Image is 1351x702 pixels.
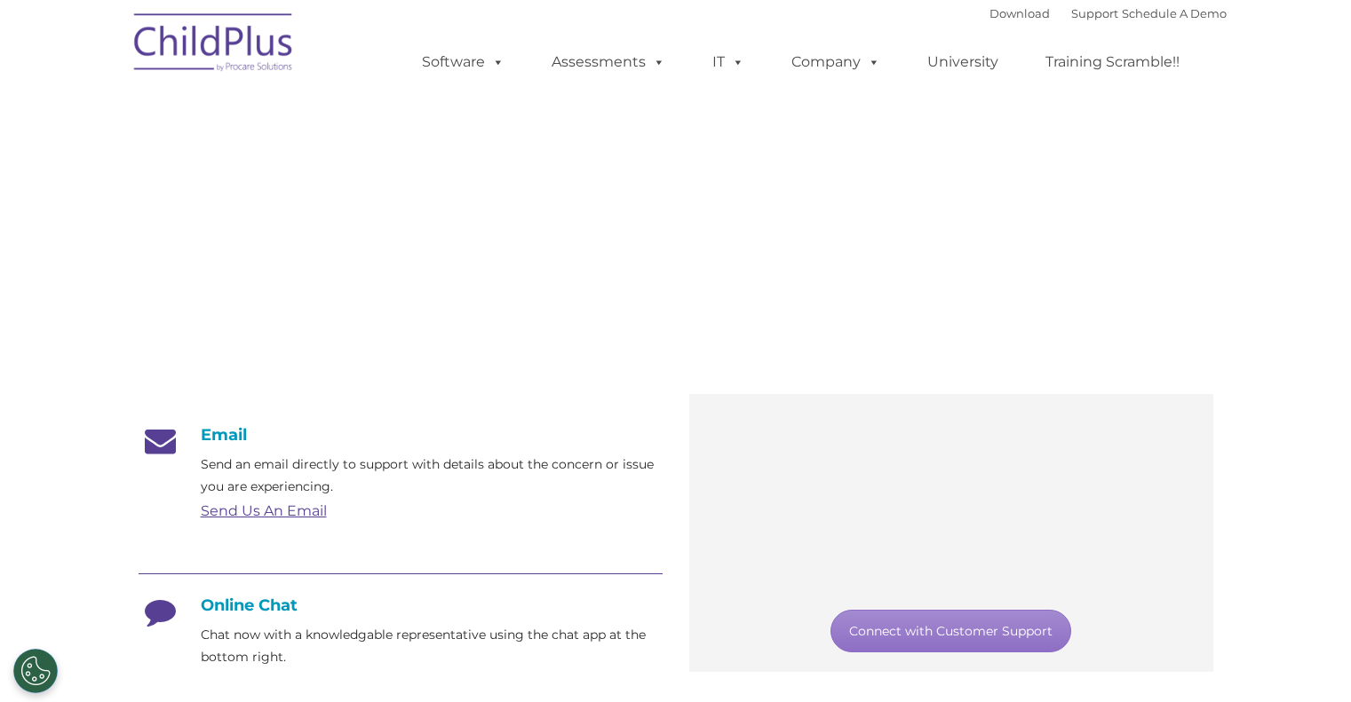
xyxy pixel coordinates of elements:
a: Support [1071,6,1118,20]
a: Software [404,44,522,80]
a: Assessments [534,44,683,80]
a: Send Us An Email [201,502,327,519]
a: Schedule A Demo [1122,6,1227,20]
a: Training Scramble!! [1028,44,1197,80]
a: Download [989,6,1050,20]
a: Connect with Customer Support [830,610,1071,652]
a: IT [695,44,762,80]
h4: Online Chat [139,596,663,615]
button: Cookies Settings [13,649,58,693]
font: | [989,6,1227,20]
a: Company [774,44,898,80]
p: Send an email directly to support with details about the concern or issue you are experiencing. [201,454,663,498]
h4: Email [139,425,663,445]
p: Chat now with a knowledgable representative using the chat app at the bottom right. [201,624,663,668]
a: University [910,44,1016,80]
img: ChildPlus by Procare Solutions [125,1,303,90]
